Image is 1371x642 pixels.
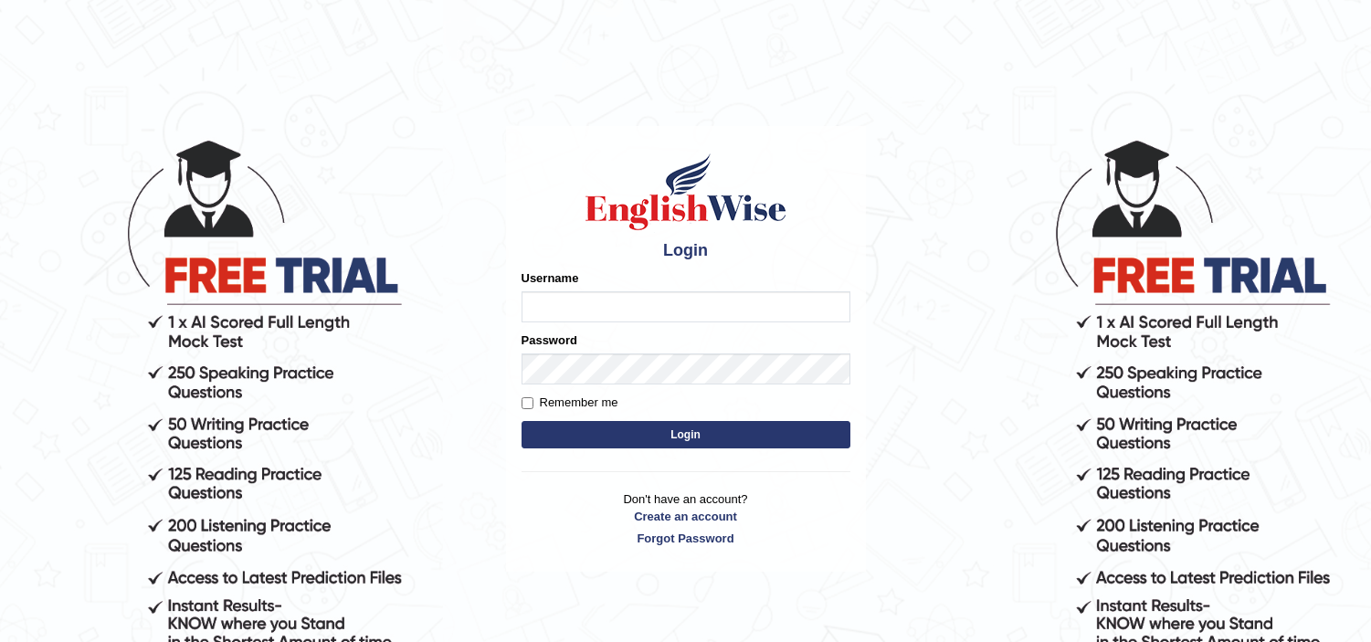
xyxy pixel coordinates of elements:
label: Password [522,332,577,349]
button: Login [522,421,850,448]
label: Username [522,269,579,287]
p: Don't have an account? [522,490,850,547]
input: Remember me [522,397,533,409]
label: Remember me [522,394,618,412]
a: Forgot Password [522,530,850,547]
a: Create an account [522,508,850,525]
img: Logo of English Wise sign in for intelligent practice with AI [582,151,790,233]
h4: Login [522,242,850,260]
